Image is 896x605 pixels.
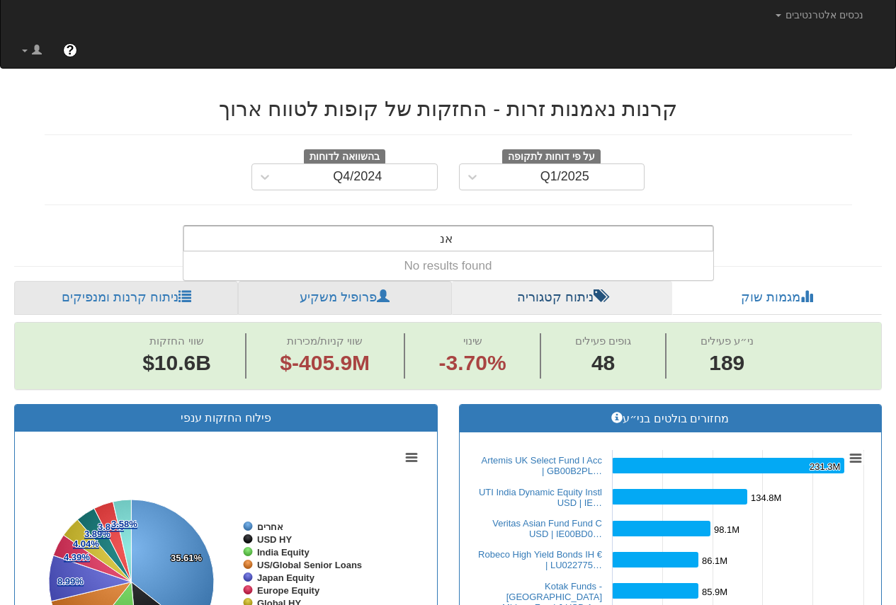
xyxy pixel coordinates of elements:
[701,335,754,347] span: ני״ע פעילים
[540,170,589,184] div: Q1/2025
[502,149,601,165] span: על פי דוחות לתקופה
[702,555,727,566] tspan: 86.1M
[142,351,211,374] span: $10.6B
[810,461,840,472] tspan: 231.3M
[14,281,238,315] a: ניתוח קרנות ומנפיקים
[111,519,137,529] tspan: 3.58%
[257,585,320,596] tspan: Europe Equity
[149,335,203,347] span: שווי החזקות
[45,97,852,120] h2: קרנות נאמנות זרות - החזקות של קופות לטווח ארוך
[73,538,99,549] tspan: 4.04%
[481,455,602,476] a: Artemis UK Select Fund I Acc | GB00B2PL…
[492,518,602,539] a: Veritas Asian Fund Fund C USD | IE00BD0…
[478,549,602,570] a: Robeco High Yield Bonds IH € | LU022775…
[304,149,385,165] span: בהשוואה לדוחות
[714,524,739,535] tspan: 98.1M
[452,281,672,315] a: ניתוח קטגוריה
[333,170,382,184] div: Q4/2024
[439,348,506,379] span: -3.70%
[52,33,88,68] a: ?
[183,252,713,280] div: No results found
[66,43,74,57] span: ?
[64,552,90,563] tspan: 4.39%
[575,348,631,379] span: 48
[171,553,203,563] tspan: 35.61%
[98,522,124,532] tspan: 3.86%
[257,534,292,545] tspan: USD HY
[280,351,370,374] span: $-405.9M
[701,348,754,379] span: 189
[287,335,363,347] span: שווי קניות/מכירות
[751,492,781,503] tspan: 134.8M
[25,412,426,425] h3: פילוח החזקות ענפי
[463,335,482,347] span: שינוי
[672,281,882,315] a: מגמות שוק
[257,547,310,558] tspan: India Equity
[479,487,602,508] a: UTI India Dynamic Equity Instl USD | IE…
[84,529,110,539] tspan: 3.89%
[257,560,362,570] tspan: US/Global Senior Loans
[238,281,451,315] a: פרופיל משקיע
[257,572,315,583] tspan: Japan Equity
[470,412,871,425] h3: מחזורים בולטים בני״ע
[702,587,727,597] tspan: 85.9M
[257,522,283,532] tspan: אחרים
[57,576,84,587] tspan: 8.99%
[575,335,631,347] span: גופים פעילים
